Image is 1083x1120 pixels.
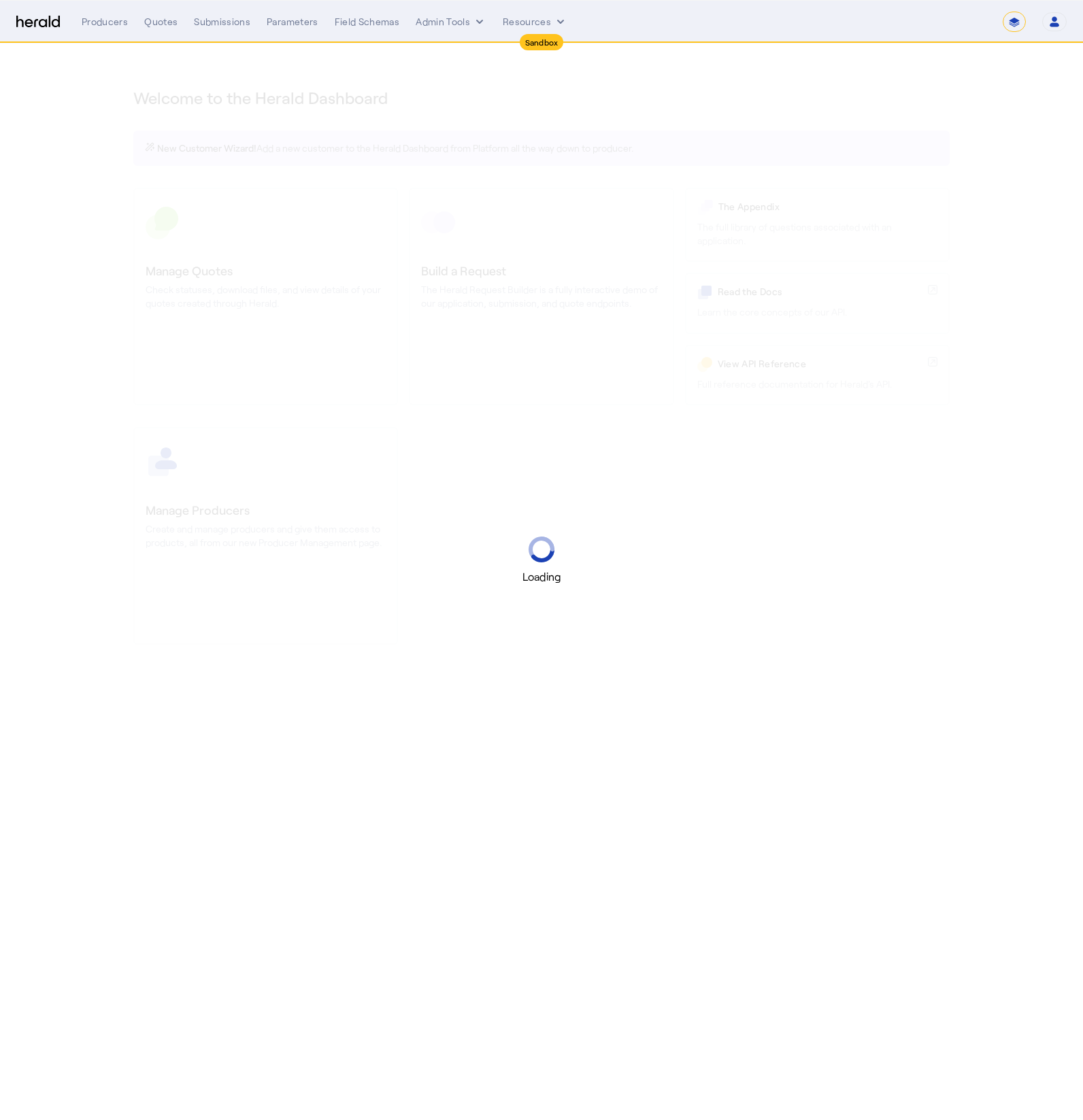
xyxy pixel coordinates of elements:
button: Resources dropdown menu [503,15,567,29]
div: Producers [82,15,128,29]
div: Field Schemas [335,15,400,29]
img: Herald Logo [16,16,60,29]
div: Submissions [194,15,250,29]
button: internal dropdown menu [416,15,486,29]
div: Sandbox [520,34,564,50]
div: Quotes [144,15,178,29]
div: Parameters [267,15,318,29]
